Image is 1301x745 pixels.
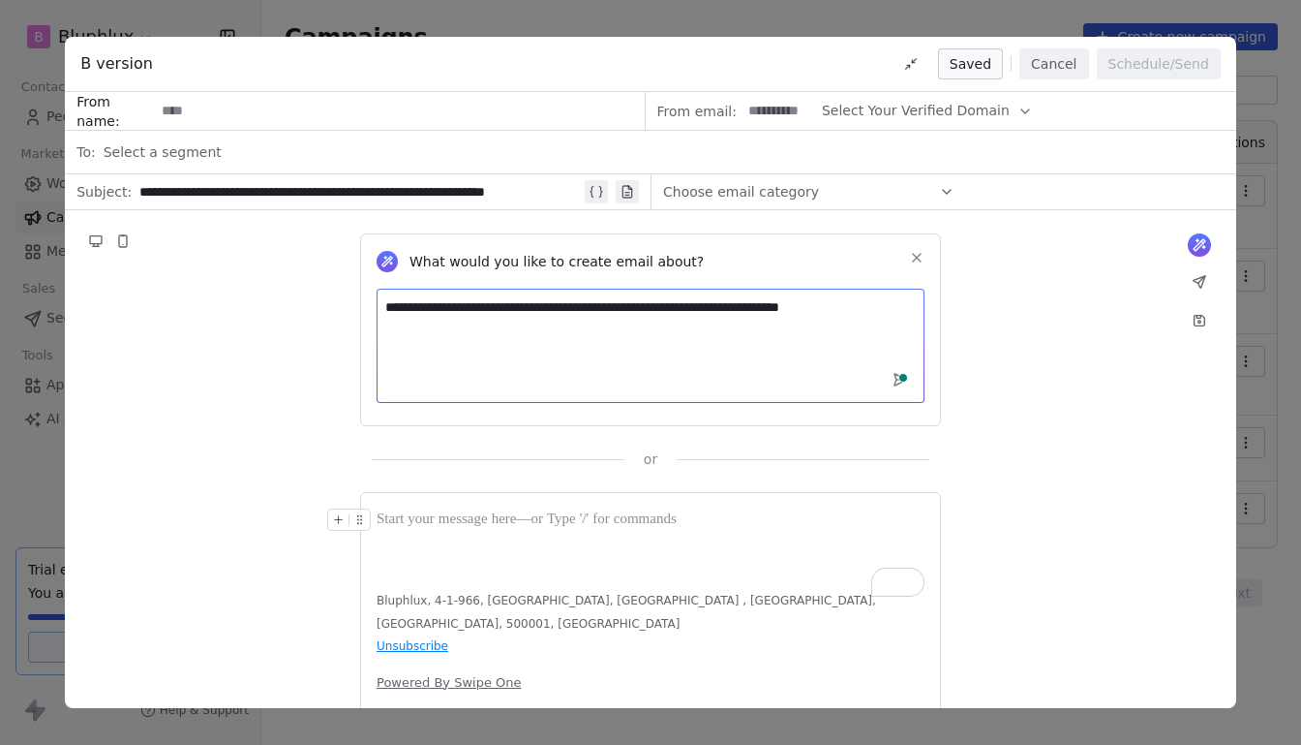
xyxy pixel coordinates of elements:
button: Schedule/Send [1097,48,1221,79]
div: To enrich screen reader interactions, please activate Accessibility in Grammarly extension settings [377,509,924,573]
span: From email: [657,102,737,121]
span: or [644,450,657,469]
span: Select a segment [104,142,222,162]
span: To: [76,142,95,162]
button: Saved [938,48,1003,79]
span: Choose email category [663,182,819,202]
span: What would you like to create email about? [409,252,704,271]
span: Select Your Verified Domain [822,101,1010,121]
iframe: Intercom live chat [1235,679,1282,726]
span: Subject: [76,182,132,207]
span: B version [80,52,153,76]
span: From name: [76,92,154,131]
button: Cancel [1019,48,1088,79]
textarea: To enrich screen reader interactions, please activate Accessibility in Grammarly extension settings [377,289,924,403]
